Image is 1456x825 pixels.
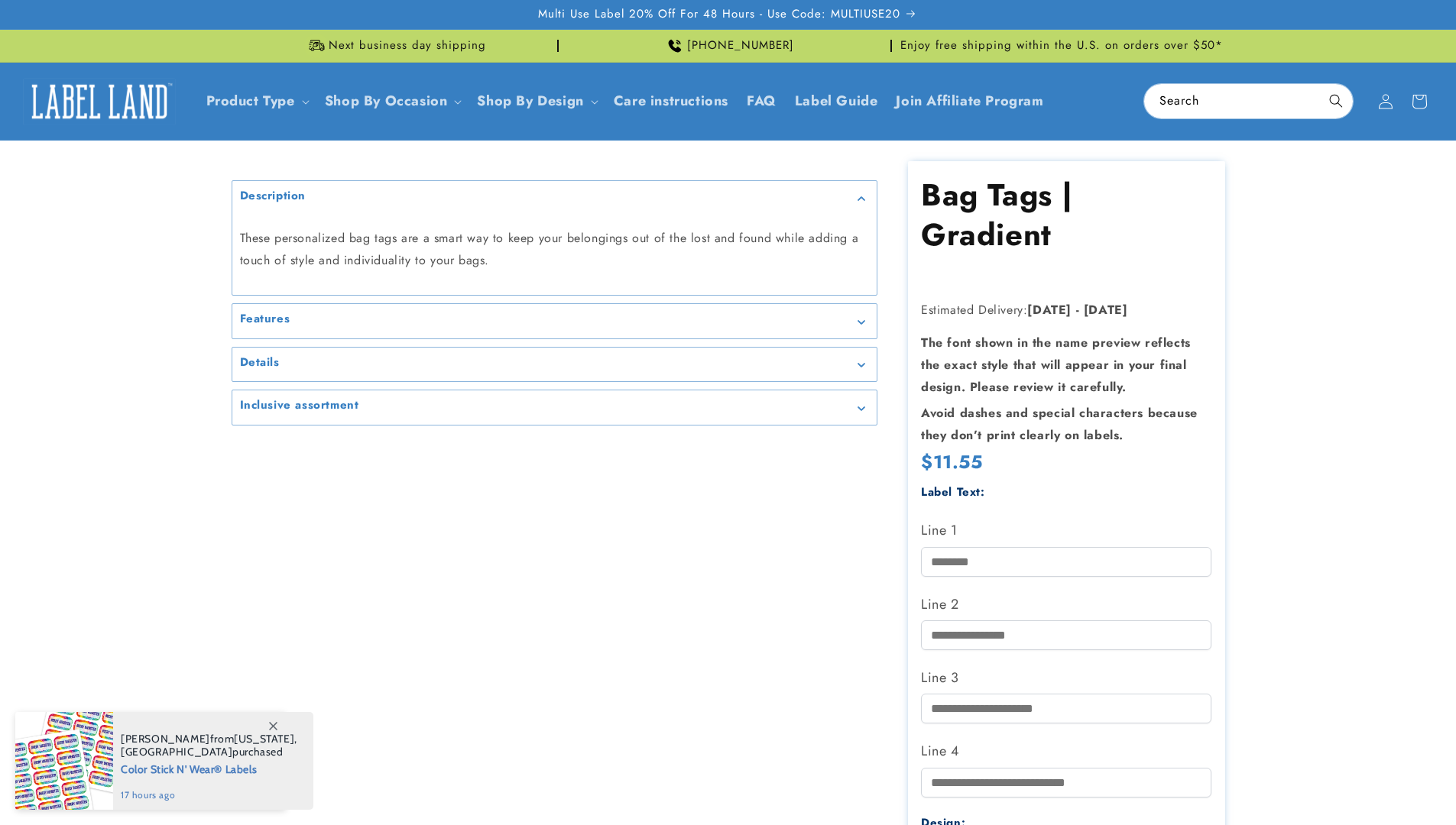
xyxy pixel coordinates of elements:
[1319,84,1353,118] button: Search
[240,189,306,204] h2: Description
[921,592,1211,616] label: Line 2
[898,30,1225,62] div: Announcement
[921,450,983,474] span: $11.55
[921,518,1211,542] label: Line 1
[538,7,900,22] span: Multi Use Label 20% Off For 48 Hours - Use Code: MULTIUSE20
[197,83,316,119] summary: Product Type
[240,355,280,370] h2: Details
[896,92,1043,110] span: Join Affiliate Program
[687,38,794,53] span: [PHONE_NUMBER]
[900,38,1223,53] span: Enjoy free shipping within the U.S. on orders over $50*
[234,732,294,746] span: [US_STATE]
[921,665,1211,690] label: Line 3
[23,78,176,125] img: Label Land
[1027,301,1072,319] strong: [DATE]
[316,83,469,119] summary: Shop By Occasion
[240,228,869,272] p: These personalized bag tags are a smart way to keep your belongings out of the lost and found whi...
[232,390,877,425] summary: Inclusive assortment
[121,745,232,759] span: [GEOGRAPHIC_DATA]
[232,180,877,425] media-gallery: Gallery Viewer
[206,91,295,111] a: Product Type
[477,91,583,111] a: Shop By Design
[747,92,777,110] span: FAQ
[921,739,1211,763] label: Line 4
[121,788,297,802] span: 17 hours ago
[18,72,182,131] a: Label Land
[614,92,728,110] span: Care instructions
[240,312,290,327] h2: Features
[121,732,210,746] span: [PERSON_NAME]
[921,334,1191,396] strong: The font shown in the name preview reflects the exact style that will appear in your final design...
[1084,301,1128,319] strong: [DATE]
[329,38,486,53] span: Next business day shipping
[738,83,786,119] a: FAQ
[565,30,892,62] div: Announcement
[795,92,878,110] span: Label Guide
[1076,301,1080,319] strong: -
[468,83,604,119] summary: Shop By Design
[121,733,297,759] span: from , purchased
[921,175,1211,254] h1: Bag Tags | Gradient
[121,759,297,778] span: Color Stick N' Wear® Labels
[232,304,877,338] summary: Features
[887,83,1052,119] a: Join Affiliate Program
[786,83,887,119] a: Label Guide
[605,83,738,119] a: Care instructions
[232,181,877,215] summary: Description
[232,348,877,382] summary: Details
[232,30,559,62] div: Announcement
[921,299,1211,322] p: Estimated Delivery:
[240,398,359,413] h2: Inclusive assortment
[921,484,985,500] label: Label Text:
[921,404,1198,444] strong: Avoid dashes and special characters because they don’t print clearly on labels.
[325,92,448,110] span: Shop By Occasion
